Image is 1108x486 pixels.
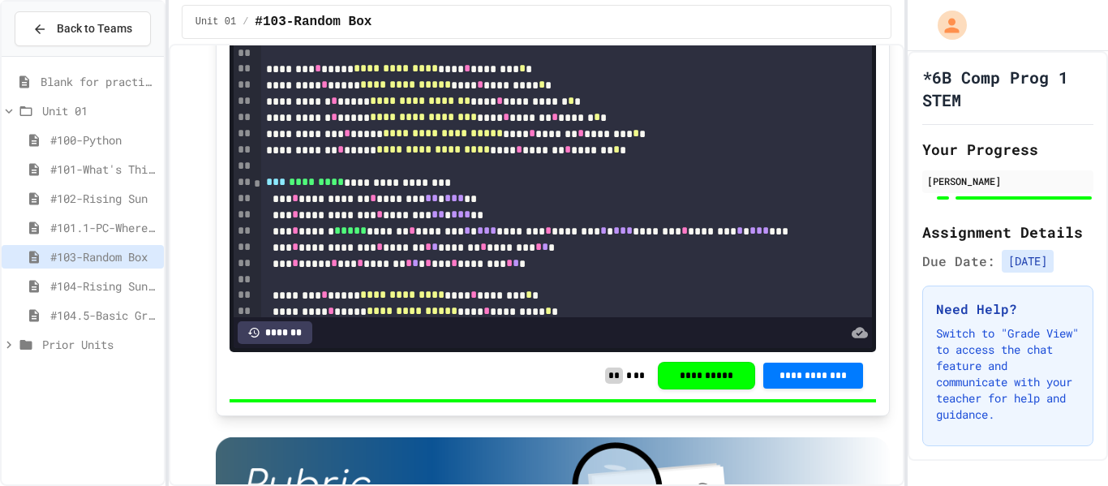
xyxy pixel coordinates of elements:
span: [DATE] [1002,250,1054,273]
button: Back to Teams [15,11,151,46]
span: #101.1-PC-Where am I? [50,219,157,236]
h3: Need Help? [936,299,1080,319]
span: #104.5-Basic Graphics Review [50,307,157,324]
p: Switch to "Grade View" to access the chat feature and communicate with your teacher for help and ... [936,325,1080,423]
h2: Assignment Details [922,221,1093,243]
span: #100-Python [50,131,157,148]
span: / [243,15,248,28]
span: Unit 01 [42,102,157,119]
span: Due Date: [922,252,995,271]
h1: *6B Comp Prog 1 STEM [922,66,1093,111]
span: #101-What's This ?? [50,161,157,178]
div: [PERSON_NAME] [927,174,1089,188]
span: Unit 01 [195,15,236,28]
span: #104-Rising Sun Plus [50,277,157,295]
span: Prior Units [42,336,157,353]
div: My Account [921,6,971,44]
span: #103-Random Box [255,12,371,32]
span: Back to Teams [57,20,132,37]
span: #102-Rising Sun [50,190,157,207]
h2: Your Progress [922,138,1093,161]
span: Blank for practice [41,73,157,90]
span: #103-Random Box [50,248,157,265]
